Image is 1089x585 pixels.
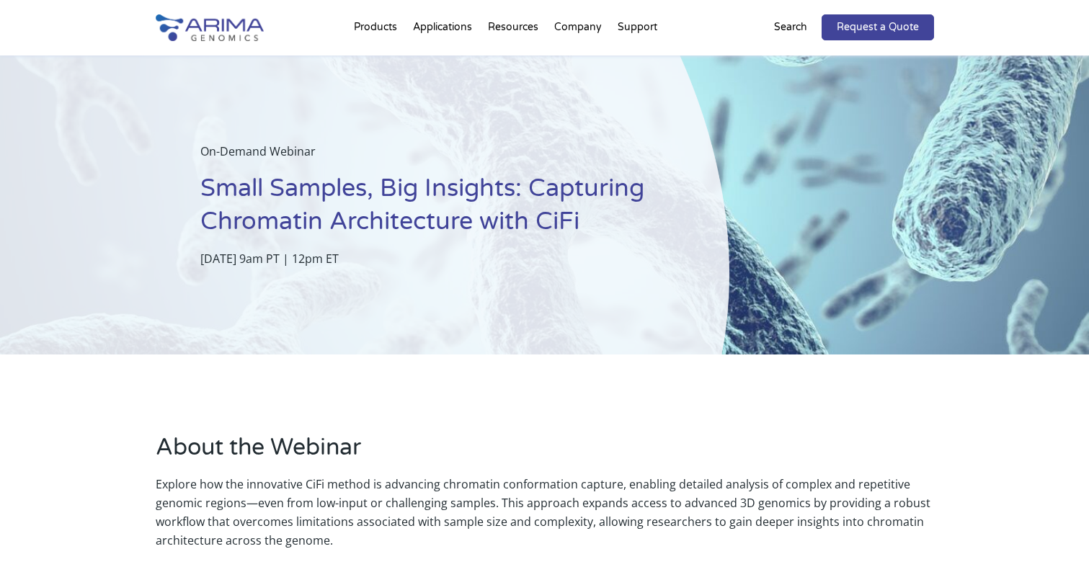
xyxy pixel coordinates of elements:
p: Explore how the innovative CiFi method is advancing chromatin conformation capture, enabling deta... [156,475,934,550]
p: Search [774,18,807,37]
h1: Small Samples, Big Insights: Capturing Chromatin Architecture with CiFi [200,172,657,249]
img: Arima-Genomics-logo [156,14,264,41]
p: [DATE] 9am PT | 12pm ET [200,249,657,268]
a: Request a Quote [822,14,934,40]
h2: About the Webinar [156,432,934,475]
p: On-Demand Webinar [200,142,657,172]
